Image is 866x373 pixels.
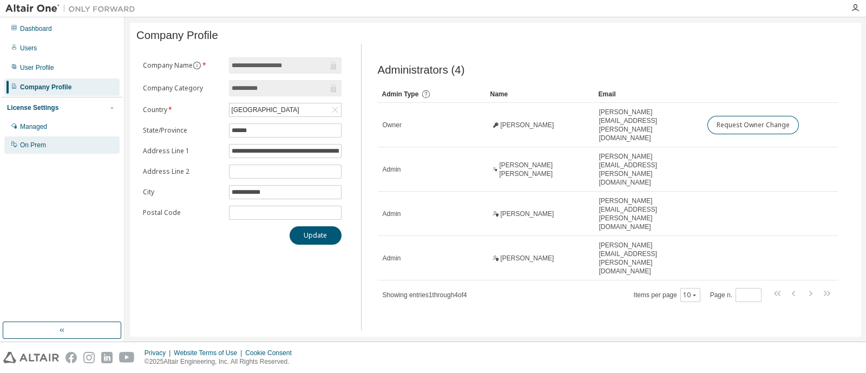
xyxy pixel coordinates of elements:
img: instagram.svg [83,352,95,363]
label: City [143,188,222,197]
img: facebook.svg [65,352,77,363]
span: Admin Type [382,90,419,98]
img: linkedin.svg [101,352,113,363]
span: Company Profile [136,29,218,42]
div: Privacy [145,349,174,357]
span: [PERSON_NAME] [PERSON_NAME] [499,161,589,178]
div: License Settings [7,103,58,112]
span: Showing entries 1 through 4 of 4 [383,291,467,299]
span: Admin [383,254,401,263]
span: Owner [383,121,402,129]
button: information [193,61,201,70]
div: Email [599,86,698,103]
img: youtube.svg [119,352,135,363]
span: [PERSON_NAME][EMAIL_ADDRESS][PERSON_NAME][DOMAIN_NAME] [599,152,698,187]
span: [PERSON_NAME][EMAIL_ADDRESS][PERSON_NAME][DOMAIN_NAME] [599,108,698,142]
span: [PERSON_NAME] [501,210,554,218]
div: [GEOGRAPHIC_DATA] [230,104,301,116]
button: 10 [683,291,698,299]
div: Name [490,86,590,103]
label: State/Province [143,126,222,135]
div: Company Profile [20,83,71,91]
label: Postal Code [143,208,222,217]
div: Website Terms of Use [174,349,245,357]
div: Users [20,44,37,53]
div: User Profile [20,63,54,72]
div: [GEOGRAPHIC_DATA] [229,103,341,116]
div: Dashboard [20,24,52,33]
div: Managed [20,122,47,131]
button: Request Owner Change [707,116,799,134]
span: [PERSON_NAME][EMAIL_ADDRESS][PERSON_NAME][DOMAIN_NAME] [599,197,698,231]
label: Company Category [143,84,222,93]
label: Address Line 2 [143,167,222,176]
span: Page n. [710,288,762,302]
span: [PERSON_NAME] [501,254,554,263]
p: © 2025 Altair Engineering, Inc. All Rights Reserved. [145,357,298,367]
img: altair_logo.svg [3,352,59,363]
img: Altair One [5,3,141,14]
div: Cookie Consent [245,349,298,357]
label: Country [143,106,222,114]
button: Update [290,226,342,245]
span: Admin [383,165,401,174]
label: Address Line 1 [143,147,222,155]
span: [PERSON_NAME] [501,121,554,129]
span: [PERSON_NAME][EMAIL_ADDRESS][PERSON_NAME][DOMAIN_NAME] [599,241,698,276]
label: Company Name [143,61,222,70]
span: Admin [383,210,401,218]
div: On Prem [20,141,46,149]
span: Items per page [634,288,700,302]
span: Administrators (4) [378,64,465,76]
